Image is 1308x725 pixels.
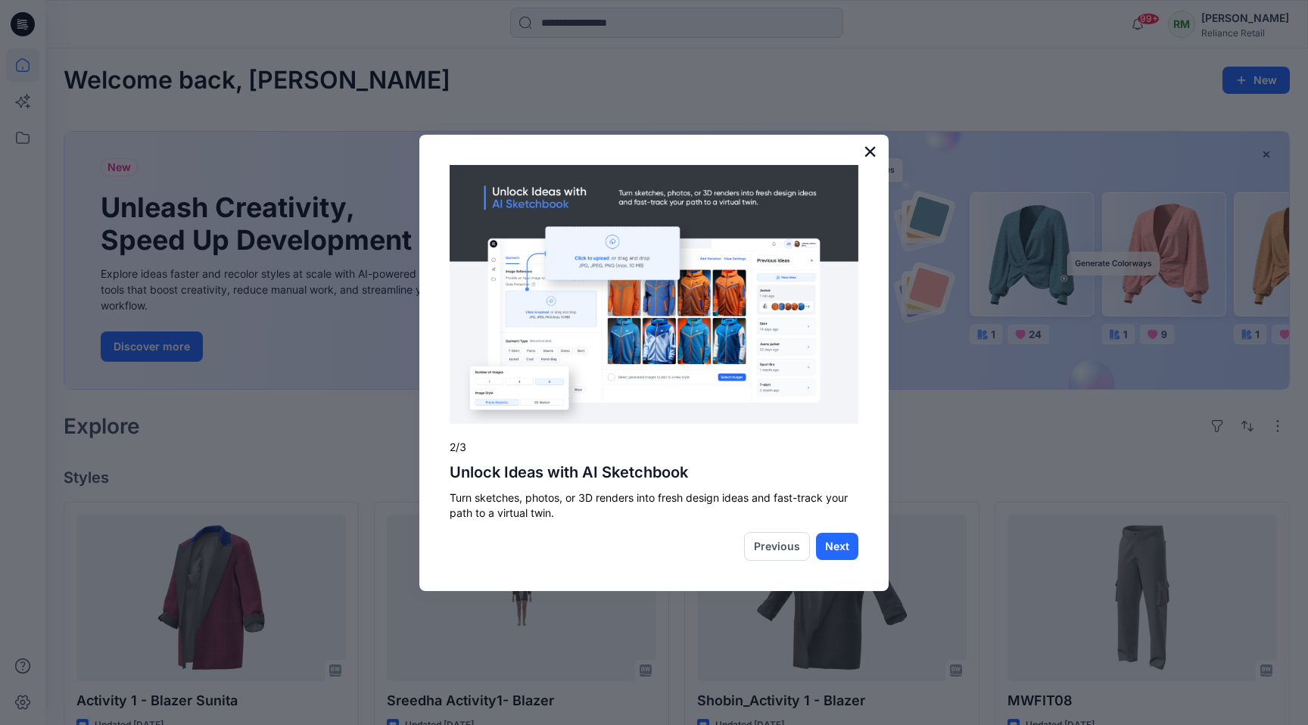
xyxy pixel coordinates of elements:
button: Next [816,533,858,560]
button: Previous [744,532,810,561]
h2: Unlock Ideas with AI Sketchbook [450,463,858,481]
button: Close [863,139,877,163]
p: 2/3 [450,440,858,455]
p: Turn sketches, photos, or 3D renders into fresh design ideas and fast-track your path to a virtua... [450,490,858,520]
